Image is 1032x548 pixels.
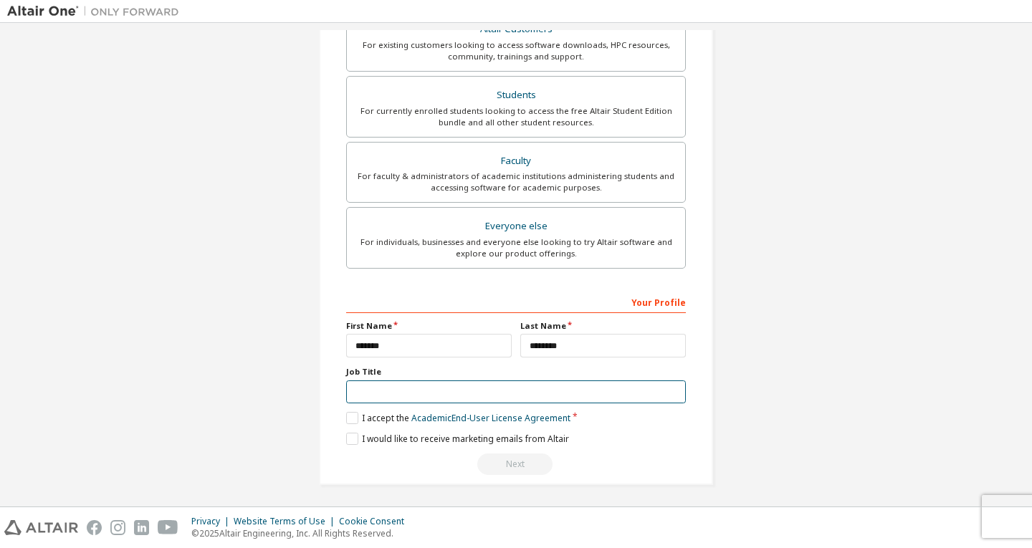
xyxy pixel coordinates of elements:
img: linkedin.svg [134,520,149,535]
div: Read and acccept EULA to continue [346,453,686,475]
label: First Name [346,320,512,332]
label: I would like to receive marketing emails from Altair [346,433,569,445]
div: Students [355,85,677,105]
img: altair_logo.svg [4,520,78,535]
div: Your Profile [346,290,686,313]
div: For existing customers looking to access software downloads, HPC resources, community, trainings ... [355,39,677,62]
div: Everyone else [355,216,677,236]
img: youtube.svg [158,520,178,535]
div: For faculty & administrators of academic institutions administering students and accessing softwa... [355,170,677,193]
label: Last Name [520,320,686,332]
div: For currently enrolled students looking to access the free Altair Student Edition bundle and all ... [355,105,677,128]
div: Website Terms of Use [234,516,339,527]
label: I accept the [346,412,570,424]
label: Job Title [346,366,686,378]
img: facebook.svg [87,520,102,535]
img: instagram.svg [110,520,125,535]
a: Academic End-User License Agreement [411,412,570,424]
div: Privacy [191,516,234,527]
div: Faculty [355,151,677,171]
div: Cookie Consent [339,516,413,527]
div: For individuals, businesses and everyone else looking to try Altair software and explore our prod... [355,236,677,259]
p: © 2025 Altair Engineering, Inc. All Rights Reserved. [191,527,413,539]
img: Altair One [7,4,186,19]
